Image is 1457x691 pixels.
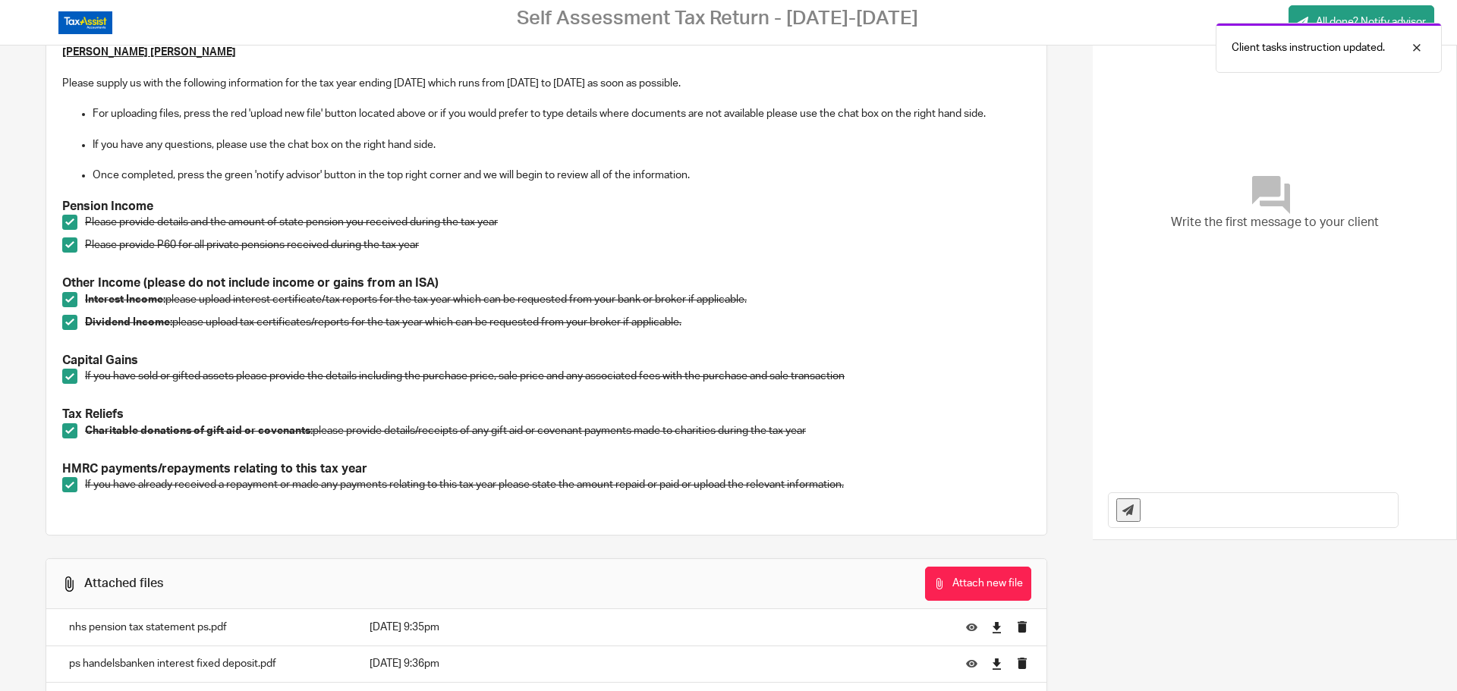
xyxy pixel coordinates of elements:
p: Please provide details and the amount of state pension you received during the tax year [85,215,1031,230]
strong: Interest Income: [85,294,165,305]
a: Download [991,656,1002,671]
p: [DATE] 9:35pm [370,620,943,635]
span: Write the first message to your client [1171,214,1379,231]
a: All done? Notify advisor [1289,5,1434,39]
p: If you have any questions, please use the chat box on the right hand side. [93,137,1031,152]
strong: HMRC payments/repayments relating to this tax year [62,463,367,475]
strong: Dividend Income: [85,317,172,328]
p: ps handelsbanken interest fixed deposit.pdf [69,656,339,671]
button: Attach new file [925,567,1031,601]
p: Please supply us with the following information for the tax year ending [DATE] which runs from [D... [62,76,1031,91]
p: Once completed, press the green 'notify advisor' button in the top right corner and we will begin... [93,168,1031,183]
strong: Charitable donations of gift aid or covenants: [85,426,313,436]
a: Download [991,620,1002,635]
p: [DATE] 9:36pm [370,656,943,671]
p: If you have sold or gifted assets please provide the details including the purchase price, sale p... [85,369,1031,384]
p: Client tasks instruction updated. [1232,40,1385,55]
p: nhs pension tax statement ps.pdf [69,620,339,635]
u: [PERSON_NAME] [PERSON_NAME] [62,47,236,58]
p: If you have already received a repayment or made any payments relating to this tax year please st... [85,477,1031,492]
strong: Capital Gains [62,354,138,366]
strong: Tax Reliefs [62,408,124,420]
div: Attached files [84,576,163,592]
strong: Other Income (please do not include income or gains from an ISA) [62,277,439,289]
h2: Self Assessment Tax Return - [DATE]-[DATE] [517,7,918,30]
p: please provide details/receipts of any gift aid or covenant payments made to charities during the... [85,423,1031,438]
p: Please provide P60 for all private pensions received during the tax year [85,237,1031,253]
p: please upload tax certificates/reports for the tax year which can be requested from your broker i... [85,315,1031,330]
p: For uploading files, press the red 'upload new file' button located above or if you would prefer ... [93,106,1031,121]
img: Logo_TaxAssistAccountants_FullColour_RGB.png [58,11,112,34]
strong: Pension Income [62,200,153,212]
p: please upload interest certificate/tax reports for the tax year which can be requested from your ... [85,292,1031,307]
